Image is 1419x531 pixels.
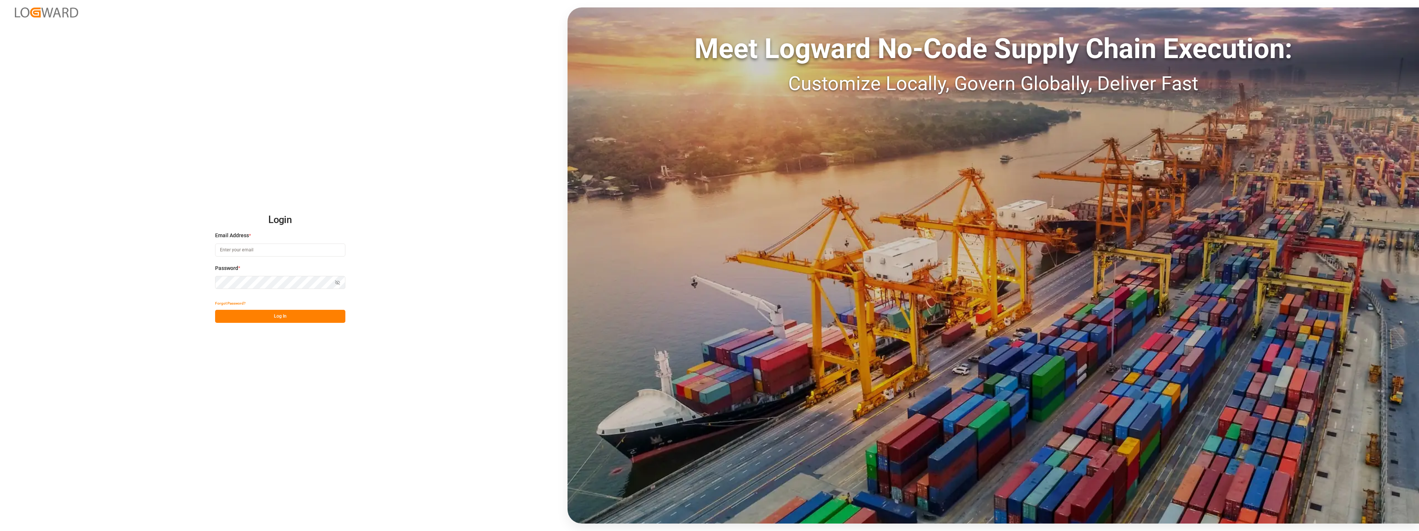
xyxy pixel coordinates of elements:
div: Customize Locally, Govern Globally, Deliver Fast [568,69,1419,98]
button: Log In [215,310,345,323]
img: Logward_new_orange.png [15,7,78,18]
button: Forgot Password? [215,297,246,310]
span: Password [215,264,238,272]
input: Enter your email [215,244,345,257]
span: Email Address [215,232,249,239]
h2: Login [215,208,345,232]
div: Meet Logward No-Code Supply Chain Execution: [568,28,1419,69]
